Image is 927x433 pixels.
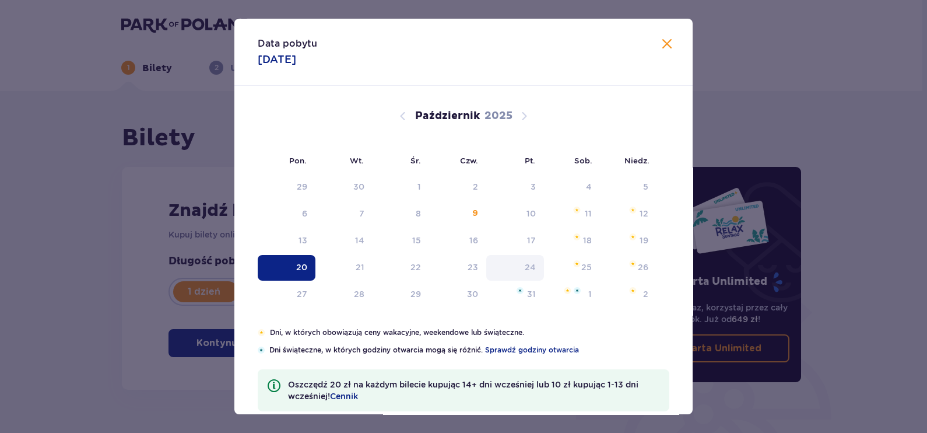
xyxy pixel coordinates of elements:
div: 30 [353,181,364,193]
td: Data zaznaczona. poniedziałek, 20 października 2025 [258,255,315,281]
td: wtorek, 14 października 2025 [315,228,373,254]
p: 2025 [484,109,512,123]
td: Data niedostępna. sobota, 4 października 2025 [544,174,601,200]
div: 28 [354,288,364,300]
td: środa, 15 października 2025 [373,228,429,254]
td: poniedziałek, 27 października 2025 [258,282,315,308]
div: 1 [588,288,592,300]
p: Dni świąteczne, w których godziny otwarcia mogą się różnić. [269,345,669,355]
small: Niedz. [624,156,649,165]
td: niedziela, 19 października 2025 [600,228,656,254]
img: Pomarańczowa gwiazdka [573,260,581,267]
div: 2 [643,288,648,300]
td: Data niedostępna. czwartek, 2 października 2025 [429,174,487,200]
td: Data niedostępna. wtorek, 30 września 2025 [315,174,373,200]
div: 9 [472,208,478,219]
td: piątek, 10 października 2025 [486,201,544,227]
td: Data niedostępna. poniedziałek, 6 października 2025 [258,201,315,227]
td: niedziela, 26 października 2025 [600,255,656,281]
img: Pomarańczowa gwiazdka [258,329,265,336]
img: Niebieska gwiazdka [258,347,265,354]
div: 10 [526,208,536,219]
img: Niebieska gwiazdka [574,287,581,294]
p: Dni, w których obowiązują ceny wakacyjne, weekendowe lub świąteczne. [270,327,669,338]
a: Sprawdź godziny otwarcia [485,345,579,355]
td: poniedziałek, 13 października 2025 [258,228,315,254]
div: 17 [527,235,536,246]
div: 1 [417,181,421,193]
div: 15 [412,235,421,246]
div: 4 [586,181,592,193]
img: Pomarańczowa gwiazdka [629,287,637,294]
div: 11 [585,208,592,219]
img: Pomarańczowa gwiazdka [564,287,571,294]
small: Czw. [460,156,478,165]
div: 30 [467,288,478,300]
div: 16 [469,235,478,246]
td: piątek, 24 października 2025 [486,255,544,281]
p: Październik [415,109,480,123]
div: 8 [416,208,421,219]
td: czwartek, 23 października 2025 [429,255,487,281]
div: 18 [583,235,592,246]
small: Pon. [289,156,307,165]
td: Data niedostępna. niedziela, 5 października 2025 [600,174,656,200]
td: niedziela, 12 października 2025 [600,201,656,227]
div: 21 [356,261,364,273]
td: środa, 22 października 2025 [373,255,429,281]
div: 19 [640,235,648,246]
div: 14 [355,235,364,246]
small: Śr. [410,156,421,165]
div: 3 [531,181,536,193]
td: sobota, 25 października 2025 [544,255,601,281]
div: 13 [299,235,307,246]
td: Data niedostępna. wtorek, 7 października 2025 [315,201,373,227]
td: czwartek, 9 października 2025 [429,201,487,227]
p: Oszczędź 20 zł na każdym bilecie kupując 14+ dni wcześniej lub 10 zł kupując 1-13 dni wcześniej! [288,379,660,402]
td: Data niedostępna. poniedziałek, 29 września 2025 [258,174,315,200]
button: Poprzedni miesiąc [396,109,410,123]
td: wtorek, 28 października 2025 [315,282,373,308]
img: Niebieska gwiazdka [517,287,524,294]
small: Wt. [350,156,364,165]
td: sobota, 11 października 2025 [544,201,601,227]
img: Pomarańczowa gwiazdka [629,233,637,240]
td: piątek, 31 października 2025 [486,282,544,308]
div: 20 [296,261,307,273]
td: sobota, 18 października 2025 [544,228,601,254]
img: Pomarańczowa gwiazdka [573,233,581,240]
div: 31 [527,288,536,300]
div: 27 [297,288,307,300]
button: Zamknij [660,37,674,52]
div: 12 [640,208,648,219]
div: 29 [297,181,307,193]
td: Data niedostępna. środa, 8 października 2025 [373,201,429,227]
div: 22 [410,261,421,273]
img: Pomarańczowa gwiazdka [629,260,637,267]
p: Data pobytu [258,37,317,50]
td: środa, 29 października 2025 [373,282,429,308]
td: czwartek, 30 października 2025 [429,282,487,308]
td: czwartek, 16 października 2025 [429,228,487,254]
img: Pomarańczowa gwiazdka [629,207,637,214]
td: wtorek, 21 października 2025 [315,255,373,281]
p: [DATE] [258,53,296,67]
small: Sob. [574,156,592,165]
div: 29 [410,288,421,300]
div: 25 [581,261,592,273]
td: piątek, 17 października 2025 [486,228,544,254]
button: Następny miesiąc [517,109,531,123]
td: Data niedostępna. środa, 1 października 2025 [373,174,429,200]
div: 26 [638,261,648,273]
div: 6 [302,208,307,219]
div: 24 [525,261,536,273]
td: niedziela, 2 listopada 2025 [600,282,656,308]
a: Cennik [330,390,358,402]
td: sobota, 1 listopada 2025 [544,282,601,308]
div: 23 [468,261,478,273]
div: 5 [643,181,648,193]
small: Pt. [525,156,535,165]
div: 7 [359,208,364,219]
